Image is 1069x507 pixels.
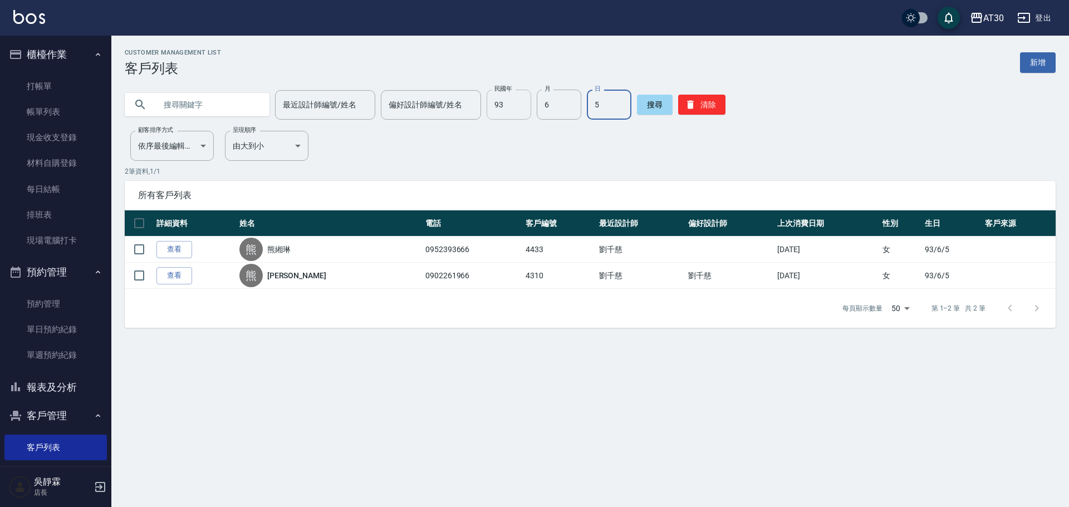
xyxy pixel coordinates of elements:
[423,210,523,237] th: 電話
[523,237,596,263] td: 4433
[595,85,600,93] label: 日
[154,210,237,237] th: 詳細資料
[130,131,214,161] div: 依序最後編輯時間
[842,303,882,313] p: 每頁顯示數量
[523,263,596,289] td: 4310
[596,237,685,263] td: 劉千慈
[637,95,673,115] button: 搜尋
[237,210,423,237] th: 姓名
[233,126,256,134] label: 呈現順序
[156,241,192,258] a: 查看
[9,476,31,498] img: Person
[922,210,982,237] th: 生日
[125,166,1056,176] p: 2 筆資料, 1 / 1
[423,263,523,289] td: 0902261966
[239,264,263,287] div: 熊
[983,11,1004,25] div: AT30
[4,317,107,342] a: 單日預約紀錄
[523,210,596,237] th: 客戶編號
[938,7,960,29] button: save
[774,263,879,289] td: [DATE]
[156,267,192,284] a: 查看
[267,270,326,281] a: [PERSON_NAME]
[125,61,221,76] h3: 客戶列表
[494,85,512,93] label: 民國年
[774,237,879,263] td: [DATE]
[880,263,922,289] td: 女
[887,293,914,323] div: 50
[4,150,107,176] a: 材料自購登錄
[423,237,523,263] td: 0952393666
[4,125,107,150] a: 現金收支登錄
[34,476,91,488] h5: 吳靜霖
[4,258,107,287] button: 預約管理
[4,401,107,430] button: 客戶管理
[678,95,725,115] button: 清除
[267,244,291,255] a: 熊緗琳
[4,373,107,402] button: 報表及分析
[156,90,261,120] input: 搜尋關鍵字
[1013,8,1056,28] button: 登出
[4,40,107,69] button: 櫃檯作業
[922,237,982,263] td: 93/6/5
[1020,52,1056,73] a: 新增
[239,238,263,261] div: 熊
[4,99,107,125] a: 帳單列表
[13,10,45,24] img: Logo
[596,263,685,289] td: 劉千慈
[931,303,985,313] p: 第 1–2 筆 共 2 筆
[34,488,91,498] p: 店長
[4,435,107,460] a: 客戶列表
[138,190,1042,201] span: 所有客戶列表
[880,237,922,263] td: 女
[545,85,550,93] label: 月
[4,228,107,253] a: 現場電腦打卡
[880,210,922,237] th: 性別
[685,263,774,289] td: 劉千慈
[225,131,308,161] div: 由大到小
[4,342,107,368] a: 單週預約紀錄
[982,210,1056,237] th: 客戶來源
[4,291,107,317] a: 預約管理
[965,7,1008,29] button: AT30
[138,126,173,134] label: 顧客排序方式
[774,210,879,237] th: 上次消費日期
[4,460,107,486] a: 客資篩選匯出
[125,49,221,56] h2: Customer Management List
[596,210,685,237] th: 最近設計師
[4,176,107,202] a: 每日結帳
[4,202,107,228] a: 排班表
[685,210,774,237] th: 偏好設計師
[922,263,982,289] td: 93/6/5
[4,73,107,99] a: 打帳單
